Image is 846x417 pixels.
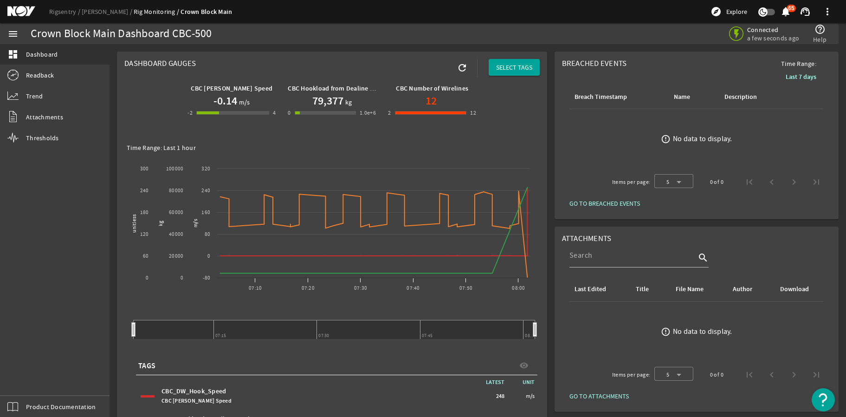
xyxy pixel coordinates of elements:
input: Search [569,250,696,261]
mat-icon: menu [7,28,19,39]
div: Name [672,92,712,102]
span: Help [813,35,827,44]
b: CBC [PERSON_NAME] Speed [191,84,272,93]
div: Last Edited [573,284,624,294]
div: Title [634,284,663,294]
span: Thresholds [26,133,59,143]
span: kg [343,98,352,107]
span: UNIT [510,378,537,387]
button: Explore [707,4,751,19]
b: CBC Number of Wirelines [396,84,468,93]
button: GO TO BREACHED EVENTS [562,195,647,212]
span: a few seconds ago [747,34,799,42]
div: Last Edited [575,284,606,294]
mat-icon: help_outline [814,24,826,35]
text: 07:20 [302,285,315,292]
svg: Chart title [124,155,535,299]
span: Readback [26,71,54,80]
div: Breach Timestamp [573,92,661,102]
button: SELECT TAGS [489,59,540,76]
div: Title [636,284,649,294]
div: Author [733,284,752,294]
text: unitless [131,214,138,233]
span: Dashboard Gauges [124,59,196,68]
text: 60 [143,253,149,260]
div: 1.0e+6 [360,108,376,117]
text: 07:30 [354,285,367,292]
span: m/s [526,391,535,401]
span: CBC [PERSON_NAME] Speed [161,397,232,404]
span: Dashboard [26,50,58,59]
span: GO TO ATTACHMENTS [569,391,629,401]
div: Items per page: [612,177,651,187]
text: 08:00 [512,285,525,292]
div: File Name [676,284,704,294]
span: SELECT TAGS [496,63,532,72]
text: 120 [140,231,149,238]
a: Crown Block Main [181,7,232,16]
div: File Name [674,284,720,294]
span: Connected [747,26,799,34]
a: Rigsentry [49,7,82,16]
mat-icon: explore [710,6,722,17]
text: 240 [201,187,210,194]
text: 40000 [169,231,183,238]
span: LATEST [486,378,510,386]
button: 65 [781,7,790,17]
div: Breach Timestamp [575,92,627,102]
div: CBC_DW_Hook_Speed [161,387,278,405]
span: Breached Events [562,59,627,68]
span: Attachments [26,112,63,122]
div: Crown Block Main Dashboard CBC-500 [31,29,212,39]
div: No data to display. [673,327,732,336]
div: 0 of 0 [710,177,723,187]
text: 07:40 [407,285,420,292]
span: GO TO BREACHED EVENTS [569,199,640,208]
mat-icon: error_outline [661,134,671,144]
b: CBC Hookload from Dealine Anchor [288,84,390,93]
text: 300 [140,165,149,172]
mat-icon: notifications [780,6,791,17]
h1: -0.14 [213,93,237,108]
text: 0 [207,253,210,260]
div: 2 [388,108,391,117]
mat-icon: error_outline [661,327,671,337]
span: 248 [496,391,505,401]
text: 80000 [169,187,183,194]
text: 320 [201,165,210,172]
a: Rig Monitoring [134,7,181,16]
span: Trend [26,91,43,101]
a: [PERSON_NAME] [82,7,134,16]
mat-icon: refresh [457,62,468,73]
text: 07:50 [459,285,472,292]
div: 0 [288,108,291,117]
div: Items per page: [612,370,651,379]
text: 0 [181,274,183,281]
button: GO TO ATTACHMENTS [562,388,636,404]
div: 12 [470,108,476,117]
mat-icon: support_agent [800,6,811,17]
mat-icon: dashboard [7,49,19,60]
text: 60000 [169,209,183,216]
h1: 79,377 [312,93,343,108]
span: Time Range: [774,59,824,68]
button: Open Resource Center [812,388,835,411]
i: search [697,252,709,263]
text: 160 [201,209,210,216]
button: more_vert [816,0,839,23]
div: No data to display. [673,134,732,143]
div: Download [780,284,809,294]
div: 0 of 0 [710,370,723,379]
button: Last 7 days [778,68,824,85]
div: Description [723,92,784,102]
div: Author [731,284,768,294]
text: 100000 [166,165,184,172]
div: Name [674,92,690,102]
div: Description [724,92,757,102]
text: 07:10 [249,285,262,292]
text: kg [157,220,164,226]
div: 4 [273,108,276,117]
span: Product Documentation [26,402,96,411]
h1: 12 [426,93,437,108]
text: 0 [146,274,149,281]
